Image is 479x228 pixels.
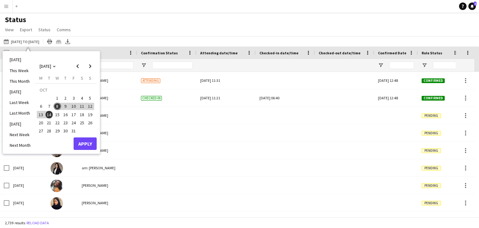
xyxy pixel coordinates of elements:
button: 31-10-2025 [70,127,78,135]
button: 08-10-2025 [53,102,61,110]
button: 20-10-2025 [37,119,45,127]
td: OCT [37,86,94,94]
span: 11 [78,103,86,110]
button: 04-10-2025 [78,94,86,102]
span: 23 [62,119,69,126]
button: 28-10-2025 [45,127,53,135]
div: [DATE] 12:48 [374,89,418,107]
button: 22-10-2025 [53,119,61,127]
span: 9 [62,103,69,110]
span: Checked-in [141,96,162,101]
button: 05-10-2025 [86,94,94,102]
span: Confirmed Date [378,51,406,55]
span: 20 [37,119,45,126]
button: 14-10-2025 [45,111,53,119]
span: [DATE] [40,63,51,69]
span: Checked-in date/time [259,51,298,55]
span: Checked-out date/time [319,51,360,55]
button: Open Filter Menu [141,62,147,68]
button: 19-10-2025 [86,111,94,119]
span: 2 [62,94,69,102]
li: [DATE] [6,87,34,97]
span: 14 [46,111,53,118]
span: Attending date/time [200,51,238,55]
span: 17 [70,111,77,118]
span: 24 [70,119,77,126]
span: T [64,75,66,81]
span: Pending [422,131,441,136]
app-action-btn: Print [46,38,53,45]
span: F [73,75,75,81]
li: Next Month [6,140,34,151]
button: 11-10-2025 [78,102,86,110]
button: 13-10-2025 [37,111,45,119]
li: Last Week [6,97,34,108]
img: Neha fatima Mohammed [51,197,63,210]
button: 16-10-2025 [61,111,70,119]
span: 3 [70,94,77,102]
button: 25-10-2025 [78,119,86,127]
button: [DATE] to [DATE] [2,38,41,45]
span: 7 [46,103,53,110]
span: 25 [78,119,86,126]
li: Next Week [6,129,34,140]
span: 30 [62,127,69,135]
button: 26-10-2025 [86,119,94,127]
span: Pending [422,201,441,206]
span: 6 [37,103,45,110]
button: Reload data [25,220,50,226]
span: 31 [70,127,77,135]
span: 26 [86,119,94,126]
span: Name [82,51,92,55]
div: [DATE] [9,177,47,194]
button: 10-10-2025 [70,102,78,110]
span: View [5,27,14,32]
button: 21-10-2025 [45,119,53,127]
span: Confirmation Status [141,51,178,55]
span: Confirmed [422,96,445,101]
span: Date [13,51,22,55]
button: 03-10-2025 [70,94,78,102]
button: 02-10-2025 [61,94,70,102]
button: 01-10-2025 [53,94,61,102]
span: 19 [86,111,94,118]
li: [DATE] [6,119,34,129]
span: 1 [54,94,61,102]
button: 09-10-2025 [61,102,70,110]
button: 27-10-2025 [37,127,45,135]
button: 24-10-2025 [70,119,78,127]
div: [DATE] [9,159,47,176]
button: 12-10-2025 [86,102,94,110]
span: [PERSON_NAME] [82,183,108,188]
img: Bettina Gitonga [51,180,63,192]
span: Status [38,27,51,32]
button: Open Filter Menu [378,62,384,68]
button: 18-10-2025 [78,111,86,119]
span: T [48,75,50,81]
span: Attending [141,78,160,83]
button: 23-10-2025 [61,119,70,127]
button: 17-10-2025 [70,111,78,119]
span: 8 [54,103,61,110]
span: Pending [422,166,441,171]
button: 15-10-2025 [53,111,61,119]
input: Role Status Filter Input [433,62,458,69]
li: [DATE] [6,54,34,65]
span: 16 [62,111,69,118]
button: Next month [84,60,96,72]
li: This Week [6,65,34,76]
app-action-btn: Crew files as ZIP [55,38,62,45]
span: S [81,75,83,81]
span: Confirmed [422,78,445,83]
span: W [56,75,59,81]
button: 29-10-2025 [53,127,61,135]
span: Export [20,27,32,32]
span: M [39,75,42,81]
button: Open Filter Menu [422,62,427,68]
a: Export [17,26,35,34]
span: Pending [422,113,441,118]
span: Photo [51,51,61,55]
button: Previous month [71,60,84,72]
div: [DATE] 11:31 [200,72,252,89]
span: 10 [70,103,77,110]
